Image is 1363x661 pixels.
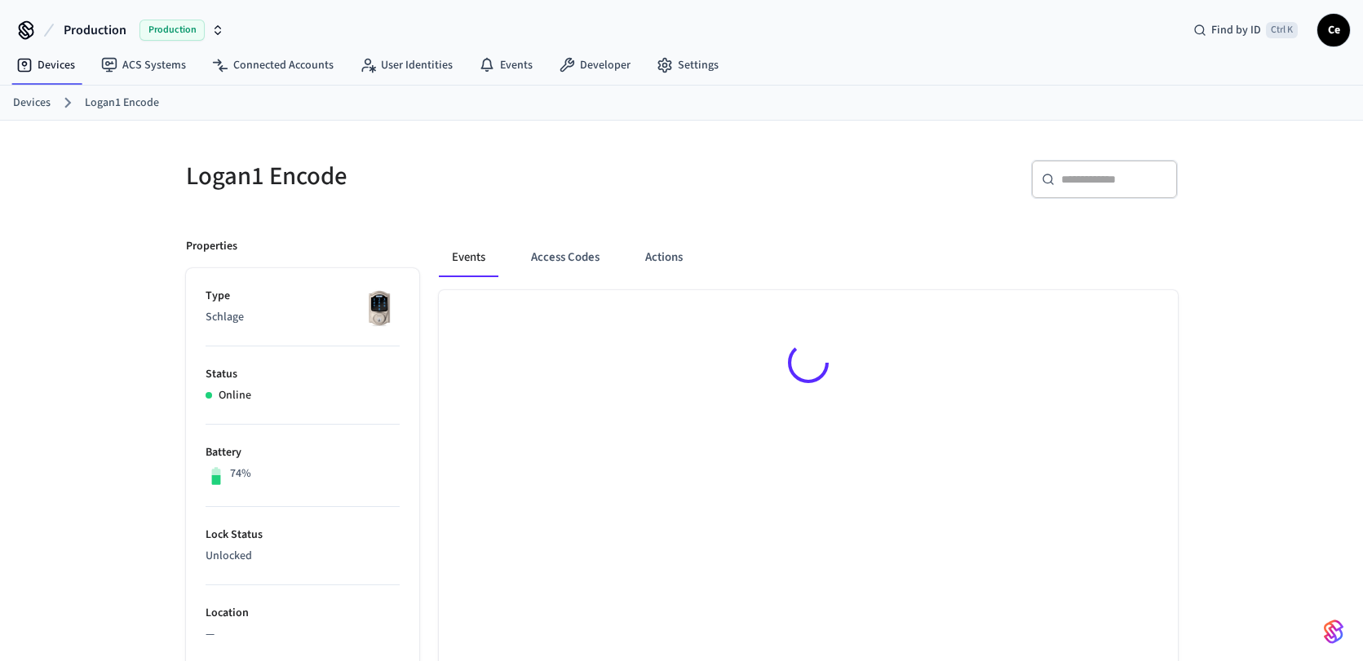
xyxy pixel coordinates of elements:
[206,605,400,622] p: Location
[219,387,251,404] p: Online
[466,51,546,80] a: Events
[206,527,400,544] p: Lock Status
[1211,22,1261,38] span: Find by ID
[206,309,400,326] p: Schlage
[85,95,159,112] a: Logan1 Encode
[64,20,126,40] span: Production
[186,160,672,193] h5: Logan1 Encode
[1266,22,1298,38] span: Ctrl K
[1324,619,1343,645] img: SeamLogoGradient.69752ec5.svg
[199,51,347,80] a: Connected Accounts
[347,51,466,80] a: User Identities
[206,288,400,305] p: Type
[1317,14,1350,46] button: Ce
[206,626,400,643] p: —
[1319,15,1348,45] span: Ce
[206,444,400,461] p: Battery
[206,366,400,383] p: Status
[644,51,732,80] a: Settings
[632,238,696,277] button: Actions
[439,238,1178,277] div: ant example
[206,548,400,565] p: Unlocked
[359,288,400,328] img: Schlage Sense Smart Deadbolt with Camelot Trim, Front
[439,238,498,277] button: Events
[1180,15,1311,45] div: Find by IDCtrl K
[88,51,199,80] a: ACS Systems
[546,51,644,80] a: Developer
[230,465,251,483] p: 74%
[139,20,205,41] span: Production
[186,238,237,255] p: Properties
[13,95,51,112] a: Devices
[518,238,613,277] button: Access Codes
[3,51,88,80] a: Devices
